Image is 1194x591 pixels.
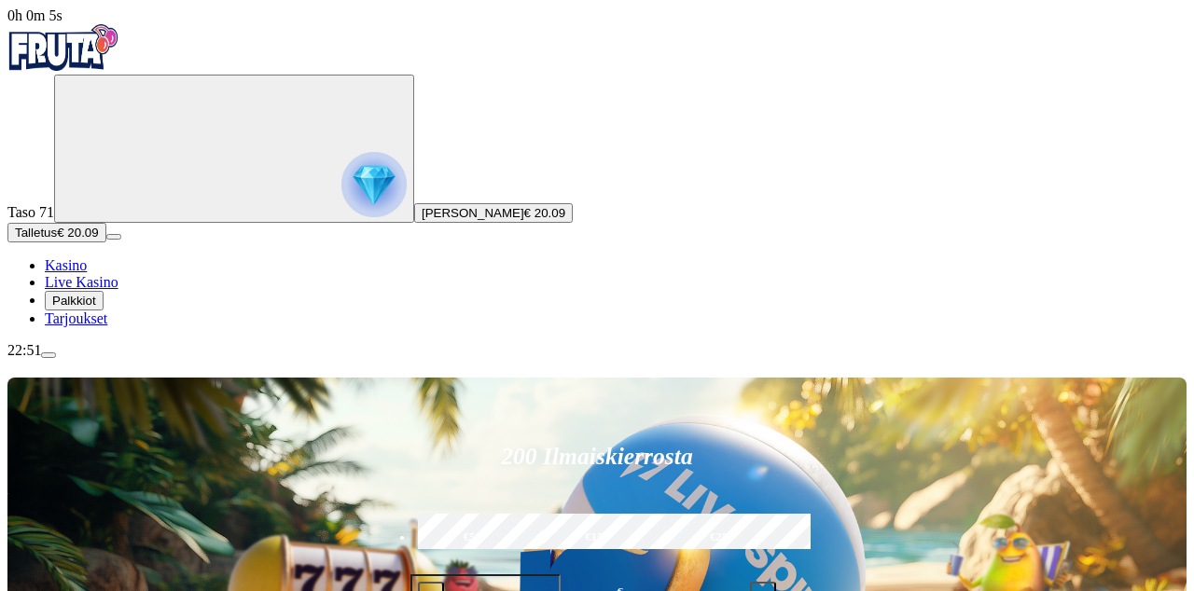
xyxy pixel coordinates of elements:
[413,511,532,565] label: €50
[7,7,62,23] span: user session time
[45,291,104,310] button: Palkkiot
[422,206,524,220] span: [PERSON_NAME]
[106,234,121,240] button: menu
[15,226,57,240] span: Talletus
[52,294,96,308] span: Palkkiot
[414,203,573,223] button: [PERSON_NAME]€ 20.09
[45,310,107,326] a: Tarjoukset
[7,24,119,71] img: Fruta
[7,223,106,242] button: Talletusplus icon€ 20.09
[662,511,781,565] label: €250
[538,511,657,565] label: €150
[7,342,41,358] span: 22:51
[7,257,1187,327] nav: Main menu
[54,75,414,223] button: reward progress
[45,257,87,273] a: Kasino
[7,24,1187,327] nav: Primary
[524,206,565,220] span: € 20.09
[57,226,98,240] span: € 20.09
[41,352,56,358] button: menu
[45,274,118,290] a: Live Kasino
[341,152,407,217] img: reward progress
[7,204,54,220] span: Taso 71
[7,58,119,74] a: Fruta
